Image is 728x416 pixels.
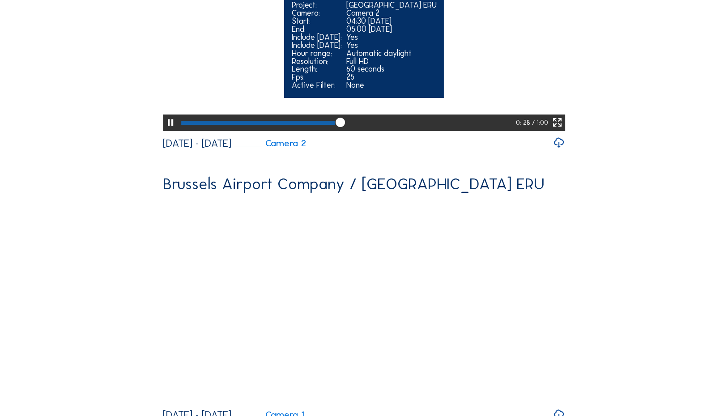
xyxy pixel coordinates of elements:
[346,81,437,89] div: None
[292,17,342,25] div: Start:
[292,58,342,66] div: Resolution:
[292,42,342,50] div: Include [DATE]:
[346,42,437,50] div: Yes
[234,139,306,148] a: Camera 2
[346,34,437,42] div: Yes
[292,50,342,58] div: Hour range:
[532,115,548,131] div: / 1:00
[346,65,437,73] div: 60 seconds
[346,1,437,9] div: [GEOGRAPHIC_DATA] ERU
[346,50,437,58] div: Automatic daylight
[163,176,545,192] div: Brussels Airport Company / [GEOGRAPHIC_DATA] ERU
[292,9,342,17] div: Camera:
[163,138,231,149] div: [DATE] - [DATE]
[292,65,342,73] div: Length:
[292,25,342,34] div: End:
[292,73,342,81] div: Fps:
[292,34,342,42] div: Include [DATE]:
[346,17,437,25] div: 04:30 [DATE]
[163,200,566,401] video: Your browser does not support the video tag.
[346,58,437,66] div: Full HD
[346,9,437,17] div: Camera 2
[346,73,437,81] div: 25
[346,25,437,34] div: 05:00 [DATE]
[292,81,342,89] div: Active Filter:
[516,115,532,131] div: 0: 28
[292,1,342,9] div: Project:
